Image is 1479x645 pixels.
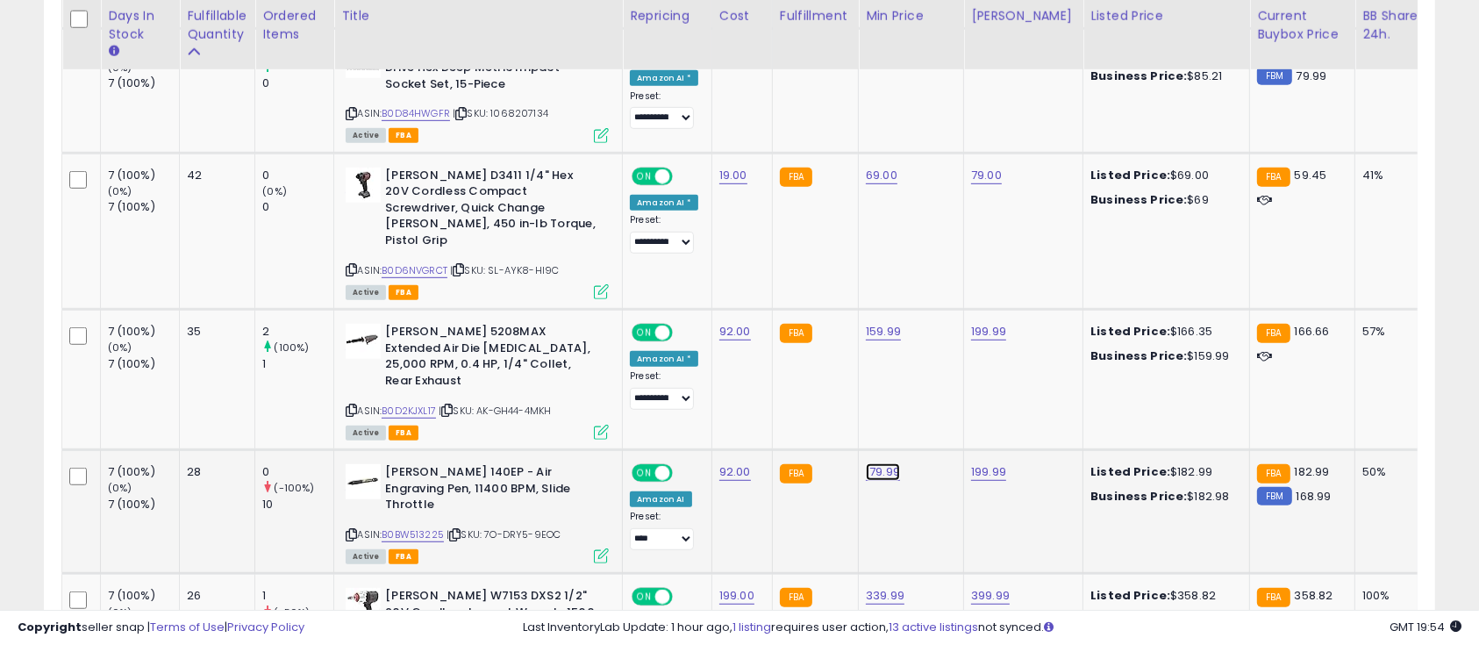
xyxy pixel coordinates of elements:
[1090,192,1236,208] div: $69
[719,167,747,184] a: 19.00
[633,168,655,183] span: ON
[262,464,333,480] div: 0
[274,481,314,495] small: (-100%)
[971,587,1010,605] a: 399.99
[346,168,609,297] div: ASIN:
[1090,587,1170,604] b: Listed Price:
[262,324,333,340] div: 2
[108,588,179,604] div: 7 (100%)
[439,404,551,418] span: | SKU: AK-GH44-4MKH
[18,619,82,635] strong: Copyright
[346,168,381,203] img: 31BZ4P5+TlL._SL40_.jpg
[1362,168,1420,183] div: 41%
[262,184,287,198] small: (0%)
[262,168,333,183] div: 0
[780,168,812,187] small: FBA
[382,263,447,278] a: B0D6NVGRCT
[630,370,698,410] div: Preset:
[719,323,751,340] a: 92.00
[187,324,241,340] div: 35
[18,620,304,636] div: seller snap | |
[1297,488,1332,505] span: 168.99
[1090,463,1170,480] b: Listed Price:
[108,199,179,215] div: 7 (100%)
[1090,7,1242,25] div: Listed Price
[971,463,1006,481] a: 199.99
[108,324,179,340] div: 7 (100%)
[732,619,771,635] a: 1 listing
[633,326,655,340] span: ON
[453,106,548,120] span: | SKU: 1068207134
[719,7,765,25] div: Cost
[450,263,559,277] span: | SKU: SL-AYK8-HI9C
[1257,588,1290,607] small: FBA
[971,167,1002,184] a: 79.00
[108,44,118,60] small: Days In Stock.
[262,75,333,91] div: 0
[1090,324,1236,340] div: $166.35
[633,590,655,605] span: ON
[262,588,333,604] div: 1
[670,466,698,481] span: OFF
[274,340,309,355] small: (100%)
[633,466,655,481] span: ON
[1090,323,1170,340] b: Listed Price:
[1295,587,1333,604] span: 358.82
[108,497,179,512] div: 7 (100%)
[1257,7,1347,44] div: Current Buybox Price
[1090,168,1236,183] div: $69.00
[780,324,812,343] small: FBA
[262,356,333,372] div: 1
[389,128,418,143] span: FBA
[346,464,609,562] div: ASIN:
[385,43,598,97] b: [PERSON_NAME] DXSK2M15L DXS2 Drive Hex Deep Metric Impact Socket Set, 15-Piece
[346,128,386,143] span: All listings currently available for purchase on Amazon
[1362,464,1420,480] div: 50%
[382,106,450,121] a: B0D84HWGFR
[382,404,436,419] a: B0D2KJXL17
[346,324,609,438] div: ASIN:
[187,464,241,480] div: 28
[346,426,386,441] span: All listings currently available for purchase on Amazon
[780,464,812,484] small: FBA
[630,90,698,130] div: Preset:
[866,323,901,340] a: 159.99
[1090,167,1170,183] b: Listed Price:
[780,7,851,25] div: Fulfillment
[523,620,1461,636] div: Last InventoryLab Update: 1 hour ago, requires user action, not synced.
[187,168,241,183] div: 42
[670,168,698,183] span: OFF
[385,324,598,393] b: [PERSON_NAME] 5208MAX Extended Air Die [MEDICAL_DATA], 25,000 RPM, 0.4 HP, 1/4" Collet, Rear Exhaust
[866,7,956,25] div: Min Price
[1257,487,1291,505] small: FBM
[1090,68,1236,84] div: $85.21
[227,619,304,635] a: Privacy Policy
[346,464,381,499] img: 21rwr5JiUlL._SL40_.jpg
[187,588,241,604] div: 26
[385,588,598,641] b: [PERSON_NAME] W7153 DXS2 1/2" 20V Cordless Impact Wrench, 1500 ft-lb, Friction Ring, Bare Tool
[866,587,904,605] a: 339.99
[1257,324,1290,343] small: FBA
[262,497,333,512] div: 10
[1362,7,1426,44] div: BB Share 24h.
[630,511,698,550] div: Preset:
[1090,348,1187,364] b: Business Price:
[1257,464,1290,484] small: FBA
[108,340,132,355] small: (0%)
[1297,68,1327,84] span: 79.99
[341,7,615,25] div: Title
[389,426,418,441] span: FBA
[346,588,381,623] img: 31OouooxWkL._SL40_.jpg
[108,168,179,183] div: 7 (100%)
[108,75,179,91] div: 7 (100%)
[971,323,1006,340] a: 199.99
[719,463,751,481] a: 92.00
[630,7,704,25] div: Repricing
[1295,463,1330,480] span: 182.99
[1090,68,1187,84] b: Business Price:
[630,491,691,507] div: Amazon AI
[1362,588,1420,604] div: 100%
[1295,323,1330,340] span: 166.66
[150,619,225,635] a: Terms of Use
[1090,489,1236,505] div: $182.98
